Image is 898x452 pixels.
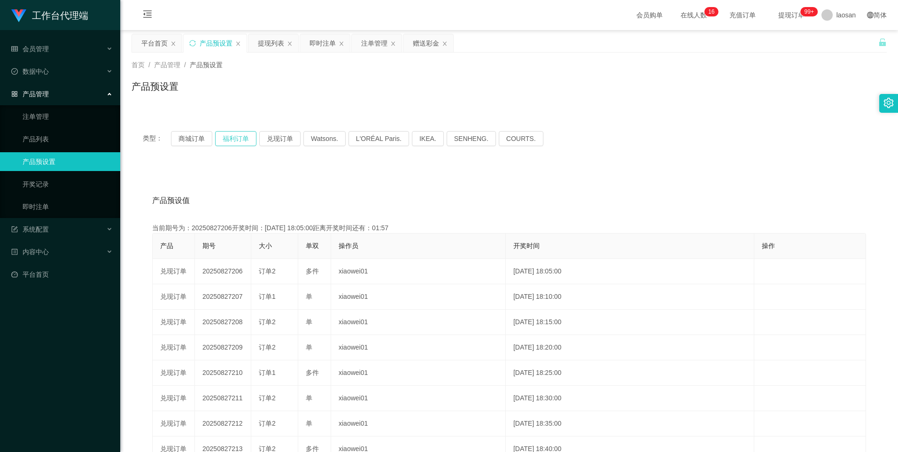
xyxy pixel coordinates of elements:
[153,360,195,386] td: 兑现订单
[11,11,88,19] a: 工作台代理端
[153,310,195,335] td: 兑现订单
[259,318,276,326] span: 订单2
[361,34,387,52] div: 注单管理
[189,40,196,47] i: 图标: sync
[331,310,506,335] td: xiaowei01
[153,411,195,436] td: 兑现订单
[331,386,506,411] td: xiaowei01
[413,34,439,52] div: 赠送彩金
[259,420,276,427] span: 订单2
[160,242,173,249] span: 产品
[331,335,506,360] td: xiaowei01
[23,107,113,126] a: 注单管理
[11,45,49,53] span: 会员管理
[339,41,344,47] i: 图标: close
[867,12,874,18] i: 图标: global
[11,46,18,52] i: 图标: table
[259,267,276,275] span: 订单2
[23,197,113,216] a: 即时注单
[331,259,506,284] td: xiaowei01
[306,293,312,300] span: 单
[195,386,251,411] td: 20250827211
[170,41,176,47] i: 图标: close
[32,0,88,31] h1: 工作台代理端
[11,226,49,233] span: 系统配置
[506,411,754,436] td: [DATE] 18:35:00
[878,38,887,47] i: 图标: unlock
[712,7,715,16] p: 6
[195,284,251,310] td: 20250827207
[153,386,195,411] td: 兑现订单
[153,335,195,360] td: 兑现订单
[195,411,251,436] td: 20250827212
[11,68,18,75] i: 图标: check-circle-o
[132,0,163,31] i: 图标: menu-fold
[348,131,409,146] button: L'ORÉAL Paris.
[190,61,223,69] span: 产品预设置
[339,242,358,249] span: 操作员
[331,360,506,386] td: xiaowei01
[215,131,256,146] button: 福利订单
[171,131,212,146] button: 商城订单
[774,12,809,18] span: 提现订单
[258,34,284,52] div: 提现列表
[259,343,276,351] span: 订单2
[154,61,180,69] span: 产品管理
[259,242,272,249] span: 大小
[11,265,113,284] a: 图标: dashboard平台首页
[704,7,718,16] sup: 16
[447,131,496,146] button: SENHENG.
[306,242,319,249] span: 单双
[195,360,251,386] td: 20250827210
[708,7,712,16] p: 1
[259,293,276,300] span: 订单1
[259,131,301,146] button: 兑现订单
[184,61,186,69] span: /
[442,41,448,47] i: 图标: close
[499,131,543,146] button: COURTS.
[331,411,506,436] td: xiaowei01
[153,259,195,284] td: 兑现订单
[148,61,150,69] span: /
[132,79,178,94] h1: 产品预设置
[200,34,232,52] div: 产品预设置
[11,68,49,75] span: 数据中心
[306,343,312,351] span: 单
[202,242,216,249] span: 期号
[676,12,712,18] span: 在线人数
[153,284,195,310] td: 兑现订单
[11,249,18,255] i: 图标: profile
[725,12,760,18] span: 充值订单
[152,223,866,233] div: 当前期号为：20250827206开奖时间：[DATE] 18:05:00距离开奖时间还有：01:57
[310,34,336,52] div: 即时注单
[513,242,540,249] span: 开奖时间
[11,91,18,97] i: 图标: appstore-o
[235,41,241,47] i: 图标: close
[259,369,276,376] span: 订单1
[306,394,312,402] span: 单
[141,34,168,52] div: 平台首页
[23,175,113,194] a: 开奖记录
[132,61,145,69] span: 首页
[306,267,319,275] span: 多件
[390,41,396,47] i: 图标: close
[143,131,171,146] span: 类型：
[306,369,319,376] span: 多件
[883,98,894,108] i: 图标: setting
[506,386,754,411] td: [DATE] 18:30:00
[506,310,754,335] td: [DATE] 18:15:00
[195,259,251,284] td: 20250827206
[506,259,754,284] td: [DATE] 18:05:00
[23,130,113,148] a: 产品列表
[506,360,754,386] td: [DATE] 18:25:00
[306,420,312,427] span: 单
[303,131,346,146] button: Watsons.
[152,195,190,206] span: 产品预设值
[195,310,251,335] td: 20250827208
[506,335,754,360] td: [DATE] 18:20:00
[306,318,312,326] span: 单
[259,394,276,402] span: 订单2
[195,335,251,360] td: 20250827209
[23,152,113,171] a: 产品预设置
[412,131,444,146] button: IKEA.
